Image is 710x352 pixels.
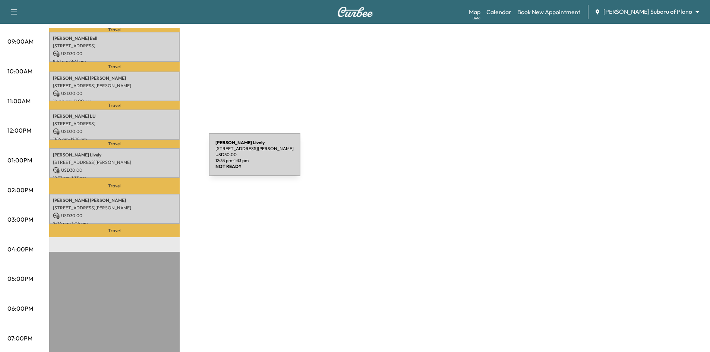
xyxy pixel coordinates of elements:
p: USD 30.00 [53,128,176,135]
p: 06:00PM [7,304,33,313]
p: USD 30.00 [53,167,176,174]
p: 01:00PM [7,156,32,165]
p: [STREET_ADDRESS] [53,43,176,49]
p: USD 30.00 [53,50,176,57]
p: USD 30.00 [53,90,176,97]
p: 12:00PM [7,126,31,135]
p: 05:00PM [7,274,33,283]
div: Beta [473,15,480,21]
p: 11:00AM [7,96,31,105]
p: Travel [49,62,180,72]
p: 04:00PM [7,245,34,254]
p: Travel [49,28,180,32]
a: Calendar [486,7,511,16]
p: Travel [49,101,180,110]
span: [PERSON_NAME] Subaru of Plano [603,7,692,16]
p: 11:16 am - 12:16 pm [53,136,176,142]
a: MapBeta [469,7,480,16]
p: [PERSON_NAME] [PERSON_NAME] [53,197,176,203]
p: [STREET_ADDRESS] [53,121,176,127]
p: [PERSON_NAME] [PERSON_NAME] [53,75,176,81]
p: 07:00PM [7,334,32,343]
p: 10:00 am - 11:00 am [53,98,176,104]
p: USD 30.00 [53,212,176,219]
p: 12:33 pm - 1:33 pm [53,175,176,181]
p: [PERSON_NAME] LU [53,113,176,119]
p: [STREET_ADDRESS][PERSON_NAME] [53,159,176,165]
p: Travel [49,140,180,148]
p: [STREET_ADDRESS][PERSON_NAME] [53,83,176,89]
p: 03:00PM [7,215,33,224]
p: 8:41 am - 9:41 am [53,58,176,64]
p: Travel [49,224,180,237]
p: 10:00AM [7,67,32,76]
p: 09:00AM [7,37,34,46]
p: Travel [49,178,180,194]
img: Curbee Logo [337,7,373,17]
p: [STREET_ADDRESS][PERSON_NAME] [53,205,176,211]
a: Book New Appointment [517,7,580,16]
p: 2:04 pm - 3:04 pm [53,221,176,226]
p: [PERSON_NAME] Bell [53,35,176,41]
p: 02:00PM [7,185,33,194]
p: [PERSON_NAME] Lively [53,152,176,158]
